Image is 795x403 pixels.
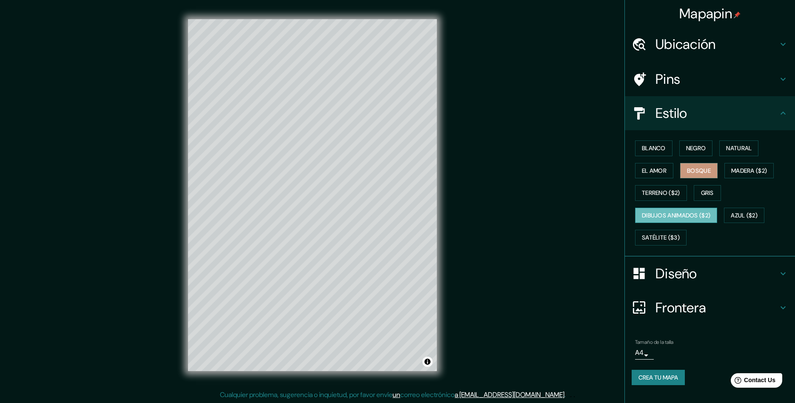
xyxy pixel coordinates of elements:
[635,338,673,346] label: Tamaño de la talla
[635,140,672,156] button: Blanco
[625,27,795,61] div: Ubicación
[635,185,687,201] button: Terreno ($2)
[570,390,575,400] div: . .
[719,140,758,156] button: Natural
[566,390,570,400] div: . .
[724,163,774,179] button: Madera ($2)
[422,357,433,367] button: Toggle atribución
[625,96,795,130] div: Estilo
[635,230,687,246] button: Satélite ($3)
[679,140,713,156] button: Negro
[625,62,795,96] div: Pins
[655,36,778,53] h4: Ubicación
[635,346,654,360] div: A4
[655,105,778,122] h4: Estilo
[655,265,778,282] h4: Diseño
[635,208,717,223] button: Dibujos animados ($2)
[625,257,795,291] div: Diseño
[625,291,795,325] div: Frontera
[719,370,786,394] iframe: Help widget launcher
[694,185,721,201] button: Gris
[680,163,718,179] button: Bosque
[632,370,685,386] button: Crea tu mapa
[655,71,778,88] h4: Pins
[635,163,673,179] button: El amor
[655,299,778,316] h4: Frontera
[724,208,764,223] button: Azul ($2)
[679,5,741,22] h4: Mapapin
[455,390,564,399] a: a [EMAIL_ADDRESS][DOMAIN_NAME]
[734,11,741,18] img: pin-icon.png
[220,390,566,400] p: Cualquier problema, sugerencia o inquietud, por favor envíe correo electrónico .
[393,390,400,399] a: un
